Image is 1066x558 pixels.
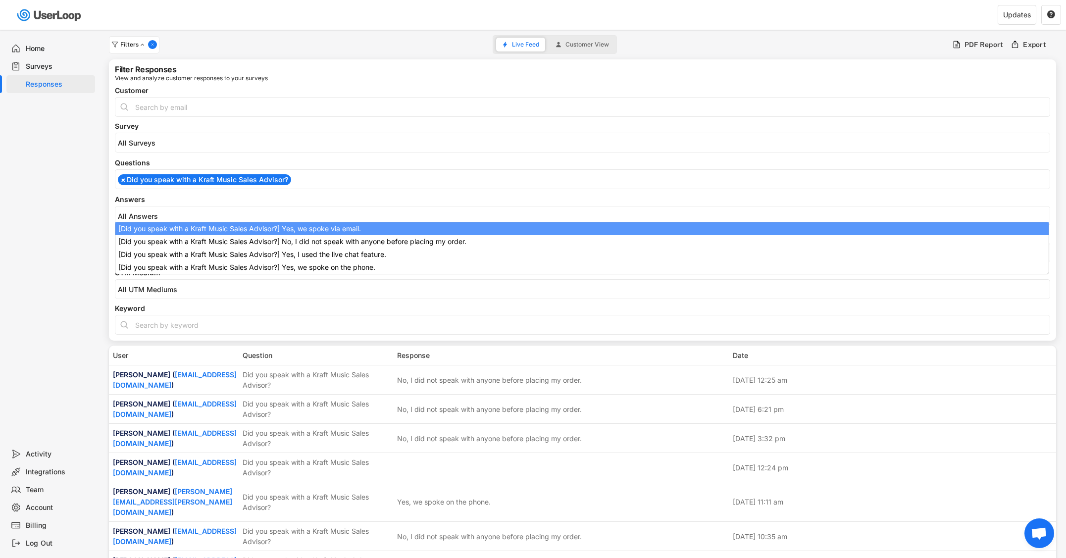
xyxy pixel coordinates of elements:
div: [PERSON_NAME] ( ) [113,428,237,449]
a: [EMAIL_ADDRESS][DOMAIN_NAME] [113,527,237,546]
input: All Answers [118,212,1052,220]
div: [DATE] 12:25 am [733,375,1053,385]
a: [PERSON_NAME][EMAIL_ADDRESS][PERSON_NAME][DOMAIN_NAME] [113,487,232,516]
li: [Did you speak with a Kraft Music Sales Advisor?] Yes, we spoke via email. [115,222,1049,235]
a: [EMAIL_ADDRESS][DOMAIN_NAME] [113,429,237,448]
div: No, I did not speak with anyone before placing my order. [397,375,582,385]
div: Filter Responses [115,65,176,73]
div: Integrations [26,467,91,477]
div: Did you speak with a Kraft Music Sales Advisor? [243,492,391,512]
span: × [121,176,126,183]
div: No, I did not speak with anyone before placing my order. [397,433,582,444]
a: [EMAIL_ADDRESS][DOMAIN_NAME] [113,370,237,389]
span: Customer View [565,42,609,48]
div: Updates [1003,11,1031,18]
div: No, I did not speak with anyone before placing my order. [397,404,582,414]
div: Log Out [26,539,91,548]
input: Search by email [115,97,1050,117]
li: [Did you speak with a Kraft Music Sales Advisor?] No, I did not speak with anyone before placing ... [115,235,1049,248]
a: [EMAIL_ADDRESS][DOMAIN_NAME] [113,458,237,477]
div: [DATE] 11:11 am [733,497,1053,507]
div: Open chat [1024,518,1054,548]
a: [EMAIL_ADDRESS][DOMAIN_NAME] [113,400,237,418]
div: Did you speak with a Kraft Music Sales Advisor? [243,399,391,419]
div: PDF Report [964,40,1004,49]
div: [DATE] 3:32 pm [733,433,1053,444]
div: Date [733,350,1053,360]
div: Responses [26,80,91,89]
text:  [1047,10,1055,19]
button:  [1047,10,1056,19]
div: [PERSON_NAME] ( ) [113,486,237,517]
div: Surveys [26,62,91,71]
input: Search by keyword [115,315,1050,335]
li: [Did you speak with a Kraft Music Sales Advisor?] Yes, we spoke on the phone. [115,261,1049,274]
div: Activity [26,450,91,459]
button: Live Feed [496,38,545,51]
div: Did you speak with a Kraft Music Sales Advisor? [243,428,391,449]
span: Live Feed [512,42,539,48]
div: View and analyze customer responses to your surveys [115,75,268,81]
div: UTM Medium [115,269,1050,276]
div: [PERSON_NAME] ( ) [113,399,237,419]
li: Did you speak with a Kraft Music Sales Advisor? [118,174,291,185]
div: [PERSON_NAME] ( ) [113,526,237,547]
div: [DATE] 10:35 am [733,531,1053,542]
div: Team [26,485,91,495]
li: [Did you speak with a Kraft Music Sales Advisor?] Yes, I used the live chat feature. [115,248,1049,261]
div: Survey [115,123,1050,130]
div: Questions [115,159,1050,166]
div: Export [1023,40,1046,49]
div: Account [26,503,91,512]
div: User [113,350,237,360]
button: Customer View [550,38,615,51]
div: Keyword [115,305,1050,312]
div: Question [243,350,391,360]
div: Yes, we spoke on the phone. [397,497,491,507]
div: Answers [115,196,1050,203]
div: Billing [26,521,91,530]
div: Response [397,350,727,360]
div: Did you speak with a Kraft Music Sales Advisor? [243,369,391,390]
div: Did you speak with a Kraft Music Sales Advisor? [243,526,391,547]
div: [DATE] 12:24 pm [733,462,1053,473]
img: userloop-logo-01.svg [15,5,85,25]
div: [PERSON_NAME] ( ) [113,369,237,390]
input: All UTM Mediums [118,285,1052,294]
div: [PERSON_NAME] ( ) [113,457,237,478]
div: Customer [115,87,1050,94]
input: All Surveys [118,139,1052,147]
div: No, I did not speak with anyone before placing my order. [397,531,582,542]
div: [DATE] 6:21 pm [733,404,1053,414]
div: Home [26,44,91,53]
div: Filters [120,42,146,48]
div: Did you speak with a Kraft Music Sales Advisor? [243,457,391,478]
